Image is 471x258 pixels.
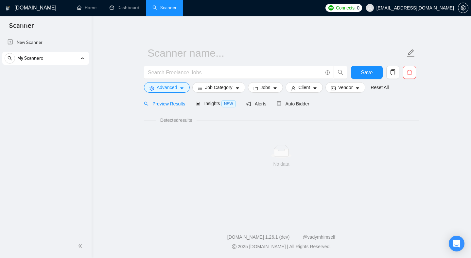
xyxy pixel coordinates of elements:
[253,86,258,91] span: folder
[325,70,330,75] span: info-circle
[144,82,190,93] button: settingAdvancedcaret-down
[303,234,335,240] a: @vadymhimself
[5,53,15,64] button: search
[152,5,177,10] a: searchScanner
[449,236,464,251] div: Open Intercom Messenger
[110,5,139,10] a: dashboardDashboard
[198,86,202,91] span: bars
[334,69,347,75] span: search
[5,56,15,61] span: search
[336,4,356,11] span: Connects:
[148,45,405,61] input: Scanner name...
[77,5,96,10] a: homeHome
[180,86,184,91] span: caret-down
[148,68,323,77] input: Search Freelance Jobs...
[227,234,290,240] a: [DOMAIN_NAME] 1.26.1 (dev)
[97,243,466,250] div: 2025 [DOMAIN_NAME] | All Rights Reserved.
[313,86,317,91] span: caret-down
[261,84,270,91] span: Jobs
[458,5,468,10] a: setting
[407,49,415,57] span: edit
[144,101,185,106] span: Preview Results
[338,84,353,91] span: Vendor
[192,82,245,93] button: barsJob Categorycaret-down
[232,244,236,249] span: copyright
[78,243,84,249] span: double-left
[328,5,334,10] img: upwork-logo.png
[246,101,267,106] span: Alerts
[196,101,200,106] span: area-chart
[403,69,416,75] span: delete
[156,117,197,124] span: Detected results
[149,86,154,91] span: setting
[2,36,89,49] li: New Scanner
[361,68,373,77] span: Save
[221,100,236,107] span: NEW
[331,86,336,91] span: idcard
[371,84,389,91] a: Reset All
[334,66,347,79] button: search
[17,52,43,65] span: My Scanners
[286,82,323,93] button: userClientcaret-down
[277,101,281,106] span: robot
[368,6,372,10] span: user
[351,66,383,79] button: Save
[325,82,365,93] button: idcardVendorcaret-down
[386,66,399,79] button: copy
[8,36,84,49] a: New Scanner
[235,86,240,91] span: caret-down
[6,3,10,13] img: logo
[196,101,235,106] span: Insights
[144,101,148,106] span: search
[248,82,283,93] button: folderJobscaret-down
[403,66,416,79] button: delete
[157,84,177,91] span: Advanced
[355,86,360,91] span: caret-down
[149,160,413,168] div: No data
[246,101,251,106] span: notification
[277,101,309,106] span: Auto Bidder
[205,84,232,91] span: Job Category
[291,86,296,91] span: user
[273,86,277,91] span: caret-down
[298,84,310,91] span: Client
[357,4,359,11] span: 0
[387,69,399,75] span: copy
[2,52,89,67] li: My Scanners
[4,21,39,35] span: Scanner
[458,3,468,13] button: setting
